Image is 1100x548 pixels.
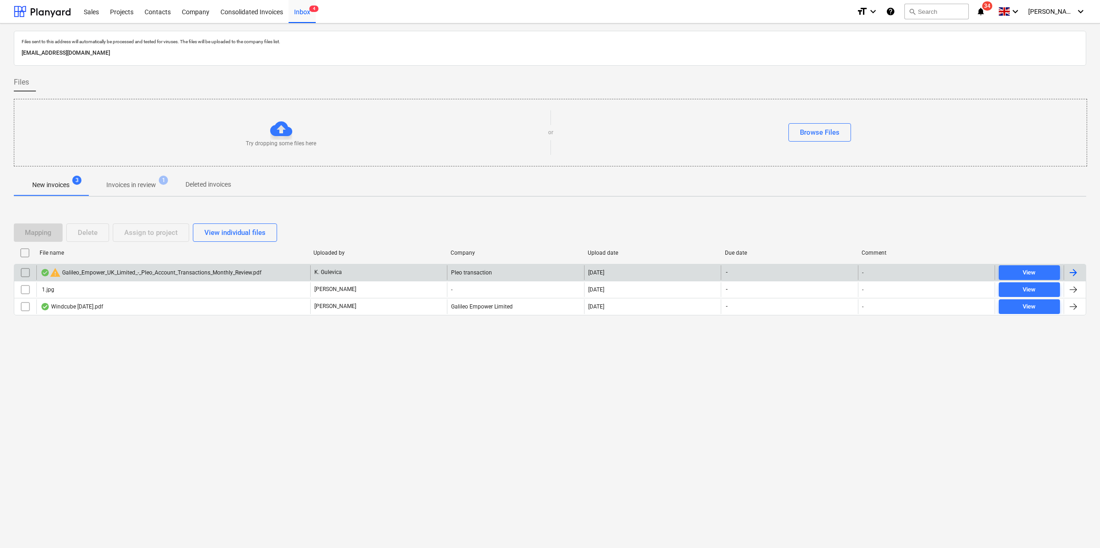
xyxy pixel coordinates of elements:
div: - [447,282,584,297]
button: Search [904,4,969,19]
i: notifications [976,6,985,17]
div: Try dropping some files hereorBrowse Files [14,99,1087,166]
div: Pleo transaction [447,265,584,280]
p: [PERSON_NAME] [314,285,356,293]
div: [DATE] [588,286,604,293]
div: View individual files [204,227,266,239]
div: OCR finished [41,269,50,276]
div: Upload date [588,250,718,256]
div: Browse Files [800,126,839,138]
div: Galileo_Empower_UK_Limited_-_Pleo_Account_Transactions_Monthly_Review.pdf [41,267,261,278]
span: search [909,8,916,15]
span: - [725,285,729,293]
div: File name [40,250,306,256]
span: Files [14,77,29,88]
button: View [999,282,1060,297]
div: - [862,269,863,276]
div: Comment [862,250,991,256]
button: Browse Files [788,123,851,142]
span: [PERSON_NAME] [1028,8,1074,15]
span: 1 [159,176,168,185]
div: - [862,286,863,293]
div: OCR finished [41,303,50,310]
i: keyboard_arrow_down [868,6,879,17]
p: or [548,129,553,137]
span: - [725,268,729,276]
p: New invoices [32,180,69,190]
div: - [862,303,863,310]
iframe: Chat Widget [1054,504,1100,548]
button: View [999,265,1060,280]
p: Deleted invoices [185,180,231,189]
div: Uploaded by [313,250,443,256]
button: View individual files [193,223,277,242]
span: 3 [72,176,81,185]
div: Windcube [DATE].pdf [41,303,103,310]
p: Invoices in review [106,180,156,190]
div: View [1023,302,1036,312]
i: format_size [857,6,868,17]
div: View [1023,285,1036,295]
p: [EMAIL_ADDRESS][DOMAIN_NAME] [22,48,1078,58]
div: View [1023,268,1036,278]
div: Due date [725,250,855,256]
div: [DATE] [588,269,604,276]
div: Galileo Empower Limited [447,299,584,314]
p: Files sent to this address will automatically be processed and tested for viruses. The files will... [22,39,1078,45]
p: [PERSON_NAME] [314,303,356,310]
p: Try dropping some files here [246,140,316,148]
span: 4 [309,6,318,12]
span: - [725,303,729,310]
div: [DATE] [588,303,604,310]
span: warning [50,267,61,278]
p: K. Gulevica [314,268,342,276]
i: keyboard_arrow_down [1075,6,1086,17]
div: Company [451,250,580,256]
i: keyboard_arrow_down [1010,6,1021,17]
div: 1.jpg [41,286,54,293]
span: 34 [982,1,992,11]
button: View [999,299,1060,314]
i: Knowledge base [886,6,895,17]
